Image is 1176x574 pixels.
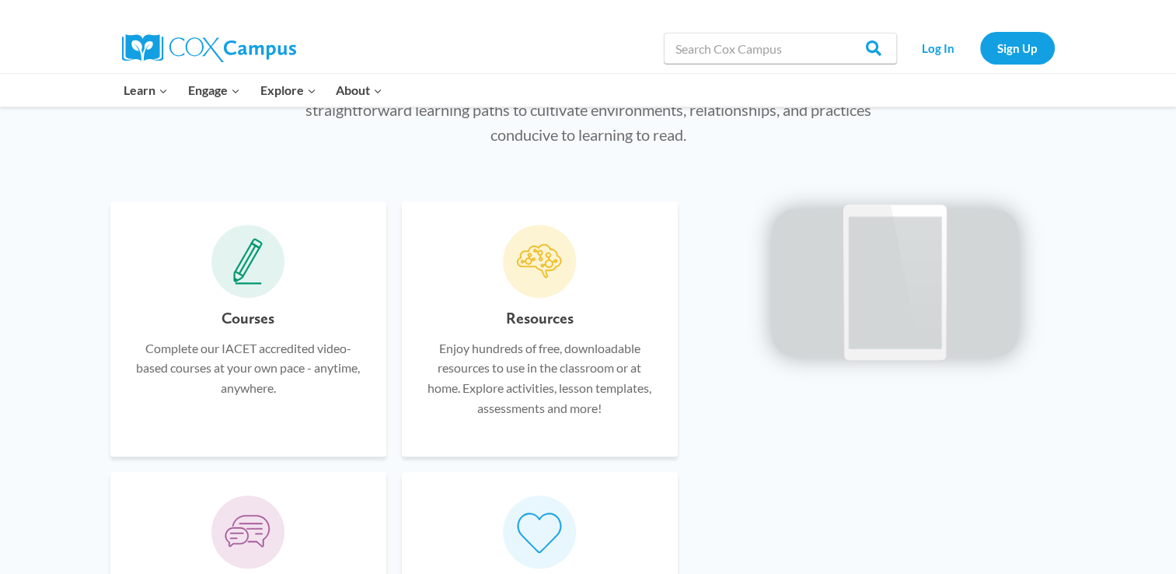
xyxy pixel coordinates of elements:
[905,32,972,64] a: Log In
[425,338,654,418] p: Enjoy hundreds of free, downloadable resources to use in the classroom or at home. Explore activi...
[288,72,889,147] p: From nurses to families to educators to leaders, [PERSON_NAME] Campus provides straightforward le...
[664,33,897,64] input: Search Cox Campus
[178,74,250,107] button: Child menu of Engage
[122,34,296,62] img: Cox Campus
[114,74,393,107] nav: Primary Navigation
[905,32,1055,64] nav: Secondary Navigation
[326,74,393,107] button: Child menu of About
[222,306,274,331] h6: Courses
[114,74,179,107] button: Child menu of Learn
[980,32,1055,64] a: Sign Up
[134,338,363,398] p: Complete our IACET accredited video-based courses at your own pace - anytime, anywhere.
[506,306,574,331] h6: Resources
[250,74,326,107] button: Child menu of Explore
